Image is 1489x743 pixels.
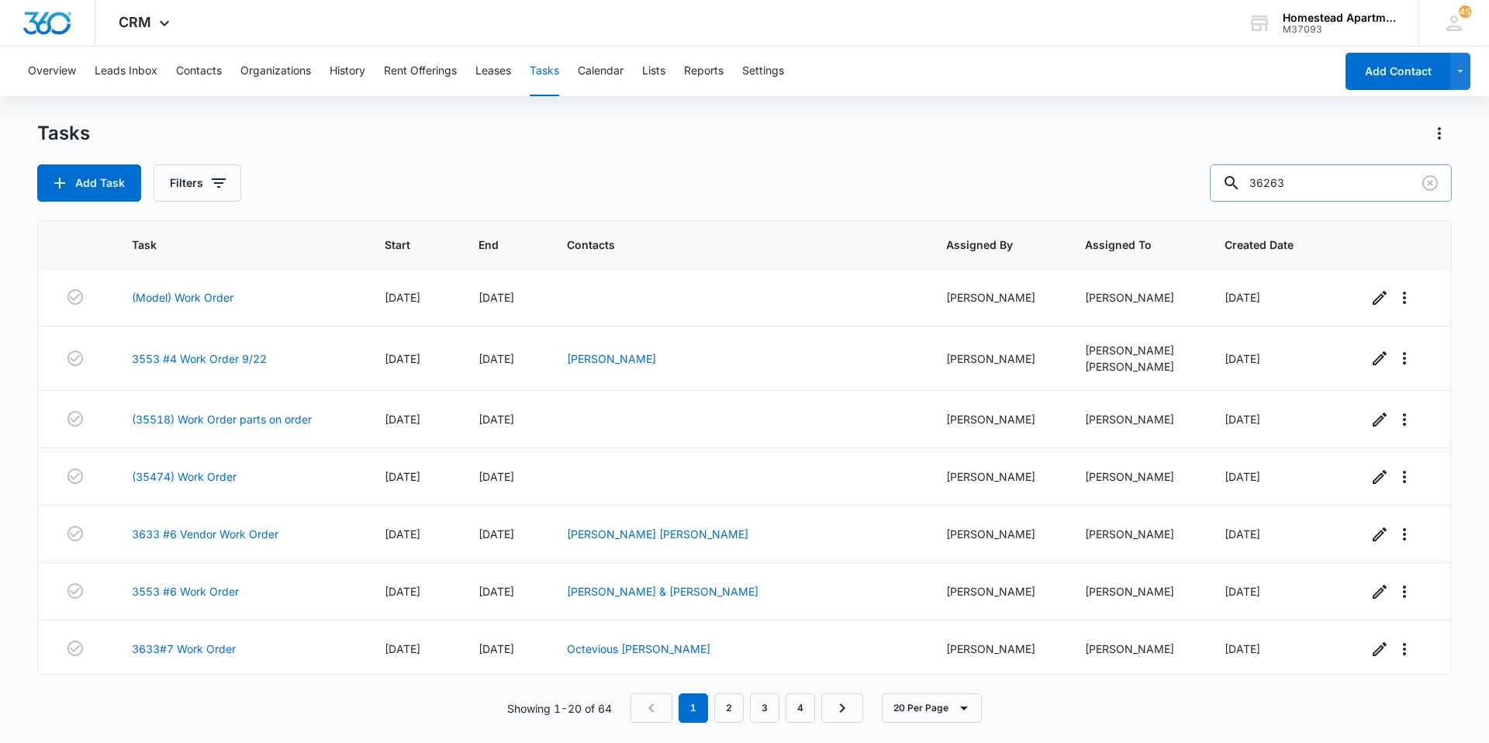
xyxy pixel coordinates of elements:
[507,700,612,717] p: Showing 1-20 of 64
[821,693,863,723] a: Next Page
[95,47,157,96] button: Leads Inbox
[1085,583,1187,600] div: [PERSON_NAME]
[1418,171,1442,195] button: Clear
[1085,468,1187,485] div: [PERSON_NAME]
[132,526,278,542] a: 3633 #6 Vendor Work Order
[1225,237,1307,253] span: Created Date
[946,289,1049,306] div: [PERSON_NAME]
[567,237,886,253] span: Contacts
[630,693,863,723] nav: Pagination
[946,641,1049,657] div: [PERSON_NAME]
[1427,121,1452,146] button: Actions
[154,164,241,202] button: Filters
[1085,526,1187,542] div: [PERSON_NAME]
[475,47,511,96] button: Leases
[37,122,90,145] h1: Tasks
[946,351,1049,367] div: [PERSON_NAME]
[330,47,365,96] button: History
[132,468,237,485] a: (35474) Work Order
[132,237,325,253] span: Task
[478,291,514,304] span: [DATE]
[946,237,1026,253] span: Assigned By
[176,47,222,96] button: Contacts
[1225,413,1260,426] span: [DATE]
[1459,5,1471,18] div: notifications count
[385,527,420,541] span: [DATE]
[946,411,1049,427] div: [PERSON_NAME]
[132,289,233,306] a: (Model) Work Order
[478,413,514,426] span: [DATE]
[119,14,151,30] span: CRM
[578,47,624,96] button: Calendar
[1085,641,1187,657] div: [PERSON_NAME]
[385,352,420,365] span: [DATE]
[132,583,239,600] a: 3553 #6 Work Order
[385,642,420,655] span: [DATE]
[28,47,76,96] button: Overview
[478,352,514,365] span: [DATE]
[478,527,514,541] span: [DATE]
[1283,12,1396,24] div: account name
[567,585,758,598] a: [PERSON_NAME] & [PERSON_NAME]
[946,526,1049,542] div: [PERSON_NAME]
[1225,470,1260,483] span: [DATE]
[530,47,559,96] button: Tasks
[478,237,507,253] span: End
[385,470,420,483] span: [DATE]
[132,351,267,367] a: 3553 #4 Work Order 9/22
[1085,289,1187,306] div: [PERSON_NAME]
[385,413,420,426] span: [DATE]
[1085,237,1165,253] span: Assigned To
[1085,342,1187,358] div: [PERSON_NAME]
[1225,352,1260,365] span: [DATE]
[1085,411,1187,427] div: [PERSON_NAME]
[478,470,514,483] span: [DATE]
[1225,642,1260,655] span: [DATE]
[1085,358,1187,375] div: [PERSON_NAME]
[684,47,724,96] button: Reports
[1225,527,1260,541] span: [DATE]
[384,47,457,96] button: Rent Offerings
[567,642,710,655] a: Octevious [PERSON_NAME]
[132,641,236,657] a: 3633#7 Work Order
[1225,585,1260,598] span: [DATE]
[1225,291,1260,304] span: [DATE]
[786,693,815,723] a: Page 4
[567,527,748,541] a: [PERSON_NAME] [PERSON_NAME]
[1459,5,1471,18] span: 45
[1210,164,1452,202] input: Search Tasks
[642,47,665,96] button: Lists
[1346,53,1450,90] button: Add Contact
[385,585,420,598] span: [DATE]
[385,291,420,304] span: [DATE]
[1283,24,1396,35] div: account id
[946,583,1049,600] div: [PERSON_NAME]
[385,237,419,253] span: Start
[132,411,312,427] a: (35518) Work Order parts on order
[478,642,514,655] span: [DATE]
[37,164,141,202] button: Add Task
[478,585,514,598] span: [DATE]
[946,468,1049,485] div: [PERSON_NAME]
[240,47,311,96] button: Organizations
[714,693,744,723] a: Page 2
[742,47,784,96] button: Settings
[750,693,779,723] a: Page 3
[679,693,708,723] em: 1
[567,352,656,365] a: [PERSON_NAME]
[882,693,982,723] button: 20 Per Page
